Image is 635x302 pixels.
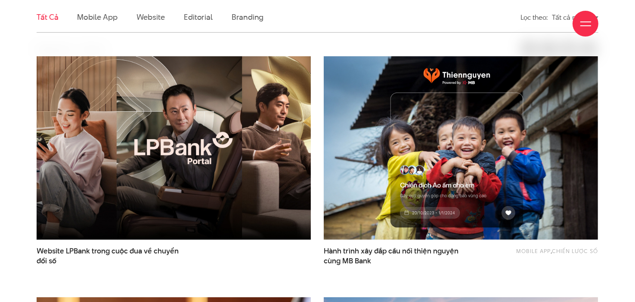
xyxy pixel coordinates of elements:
img: LPBank portal [23,47,325,249]
img: thumb [324,56,598,240]
div: , [488,246,598,262]
a: Chiến lược số [552,247,598,255]
span: đổi số [37,256,56,266]
a: Mobile app [516,247,551,255]
span: Hành trình xây đắp cầu nối thiện nguyện [324,246,474,266]
a: Website LPBank trong cuộc đua về chuyểnđổi số [37,246,187,266]
span: cùng MB Bank [324,256,371,266]
a: Hành trình xây đắp cầu nối thiện nguyệncùng MB Bank [324,246,474,266]
span: Website LPBank trong cuộc đua về chuyển [37,246,187,266]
